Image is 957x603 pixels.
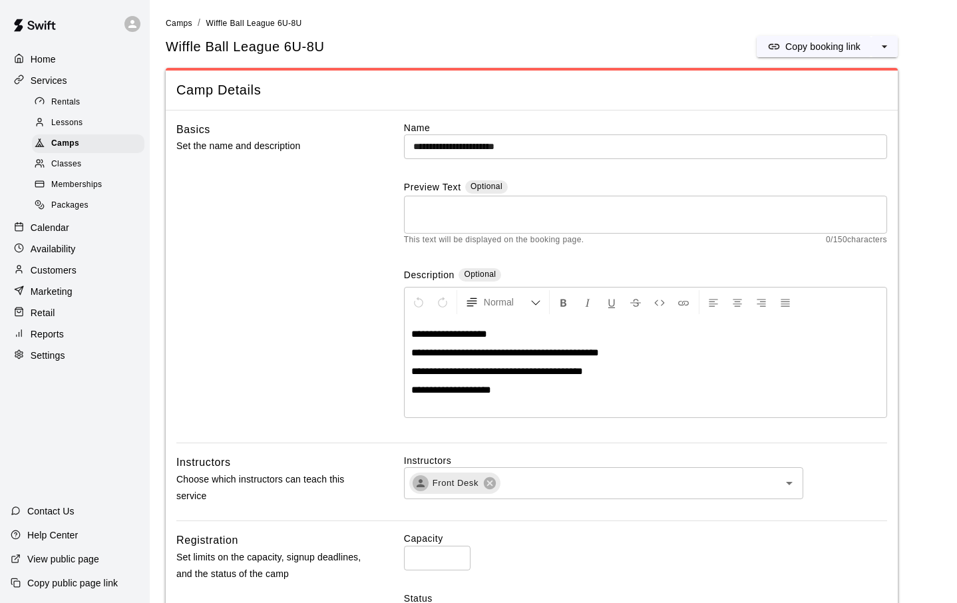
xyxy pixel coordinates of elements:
span: Camps [51,137,79,150]
p: Availability [31,242,76,256]
span: Wiffle Ball League 6U-8U [206,19,301,28]
a: Marketing [11,282,139,301]
label: Preview Text [404,180,461,196]
div: Front Desk [413,475,429,491]
a: Lessons [32,112,150,133]
a: Camps [32,134,150,154]
a: Rentals [32,92,150,112]
span: Camps [166,19,192,28]
a: Calendar [11,218,139,238]
a: Retail [11,303,139,323]
button: Insert Link [672,290,695,314]
p: Contact Us [27,504,75,518]
button: Undo [407,290,430,314]
span: Optional [464,270,496,279]
a: Camps [166,17,192,28]
a: Packages [32,196,150,216]
span: Memberships [51,178,102,192]
span: 0 / 150 characters [826,234,887,247]
a: Reports [11,324,139,344]
span: Front Desk [425,477,486,490]
button: Center Align [726,290,749,314]
p: Retail [31,306,55,319]
label: Description [404,268,455,284]
button: select merge strategy [871,36,898,57]
h6: Instructors [176,454,231,471]
span: Normal [484,296,530,309]
div: Memberships [32,176,144,194]
span: Camp Details [176,81,887,99]
p: Calendar [31,221,69,234]
button: Justify Align [774,290,797,314]
li: / [198,16,200,30]
button: Redo [431,290,454,314]
button: Insert Code [648,290,671,314]
button: Format Bold [552,290,575,314]
span: This text will be displayed on the booking page. [404,234,584,247]
a: Availability [11,239,139,259]
a: Settings [11,345,139,365]
p: Reports [31,327,64,341]
p: Services [31,74,67,87]
p: Home [31,53,56,66]
h5: Wiffle Ball League 6U-8U [166,38,325,56]
button: Format Italics [576,290,599,314]
button: Open [780,474,799,493]
nav: breadcrumb [166,16,941,31]
div: split button [757,36,898,57]
div: Rentals [32,93,144,112]
p: Help Center [27,528,78,542]
div: Packages [32,196,144,215]
p: Set the name and description [176,138,361,154]
label: Capacity [404,532,887,545]
span: Optional [471,182,502,191]
a: Home [11,49,139,69]
h6: Registration [176,532,238,549]
p: Copy public page link [27,576,118,590]
p: Marketing [31,285,73,298]
button: Left Align [702,290,725,314]
button: Copy booking link [757,36,871,57]
div: Lessons [32,114,144,132]
p: Copy booking link [785,40,861,53]
span: Classes [51,158,81,171]
p: Customers [31,264,77,277]
a: Customers [11,260,139,280]
h6: Basics [176,121,210,138]
button: Format Strikethrough [624,290,647,314]
span: Lessons [51,116,83,130]
p: Settings [31,349,65,362]
div: Classes [32,155,144,174]
a: Memberships [32,175,150,196]
label: Name [404,121,887,134]
span: Packages [51,199,89,212]
p: Set limits on the capacity, signup deadlines, and the status of the camp [176,549,361,582]
p: Choose which instructors can teach this service [176,471,361,504]
button: Formatting Options [460,290,546,314]
div: Camps [32,134,144,153]
button: Format Underline [600,290,623,314]
p: View public page [27,552,99,566]
button: Right Align [750,290,773,314]
a: Services [11,71,139,91]
div: Front Desk [409,473,500,494]
span: Rentals [51,96,81,109]
label: Instructors [404,454,887,467]
a: Classes [32,154,150,175]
